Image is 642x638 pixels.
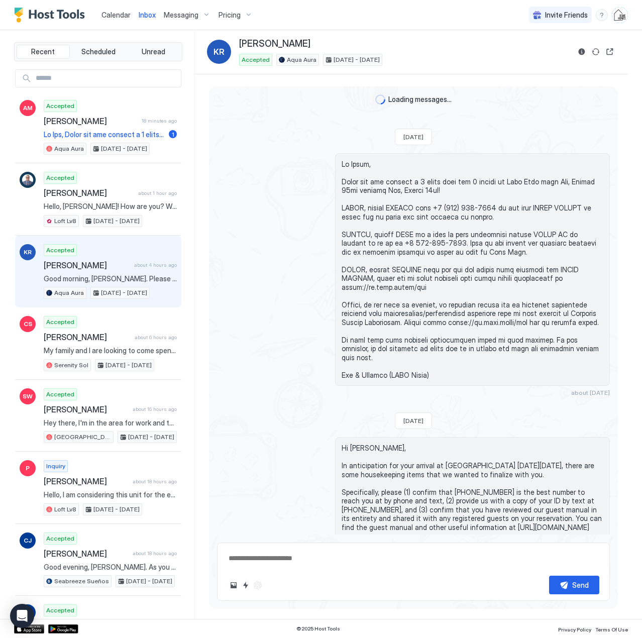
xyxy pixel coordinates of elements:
span: [PERSON_NAME] [44,260,130,270]
span: Pricing [219,11,241,20]
button: Unread [127,45,180,59]
div: tab-group [14,42,182,61]
a: Host Tools Logo [14,8,89,23]
button: Upload image [228,579,240,591]
span: KR [24,248,32,257]
span: about 18 hours ago [133,478,177,485]
span: [DATE] - [DATE] [101,144,147,153]
span: Hello, [PERSON_NAME]! How are you? We hope this message finds you well and that you are looking f... [44,202,177,211]
span: Accepted [46,317,74,327]
span: Lo Ipsum, Dolor sit ame consect a 3 elits doei tem 0 incidi ut Labo Etdo magn Ali, Enimad 95mi ve... [342,160,603,380]
span: Accepted [46,606,74,615]
div: User profile [612,7,628,23]
span: Lo Ips, Dolor sit ame consect a 1 elits doei tem 1 incidi ut Labo Etdo magn Ali, Enimad 19mi veni... [44,130,165,139]
span: about 1 hour ago [138,190,177,196]
span: [DATE] [403,133,423,141]
span: [DATE] - [DATE] [126,577,172,586]
span: about 16 hours ago [133,406,177,412]
button: Scheduled [72,45,125,59]
span: Hey there, I'm in the area for work and then taking a week vacation while visiting with friends i... [44,418,177,428]
span: Loft Lv8 [54,505,76,514]
span: [PERSON_NAME] [44,549,129,559]
input: Input Field [32,70,181,87]
a: Privacy Policy [558,623,591,634]
span: about 18 hours ago [133,550,177,557]
span: [DATE] - [DATE] [334,55,380,64]
span: Loft Lv8 [54,217,76,226]
span: [PERSON_NAME] [44,188,134,198]
span: Loading messages... [388,95,452,104]
span: Seabreeze Sueños [54,577,109,586]
span: Invite Friends [545,11,588,20]
span: Good morning, [PERSON_NAME]. Please note that our maintenance technicians are scheduled to clean ... [44,274,177,283]
span: Calendar [101,11,131,19]
span: Privacy Policy [558,626,591,632]
span: 1 [172,131,174,138]
span: Messaging [164,11,198,20]
span: SW [23,392,33,401]
span: Recent [31,47,55,56]
span: My family and I are looking to come spend a night in [GEOGRAPHIC_DATA] this weekend. We (two adul... [44,346,177,355]
span: CJ [24,536,32,545]
span: Aqua Aura [54,144,84,153]
a: App Store [14,624,44,633]
span: P [26,464,30,473]
div: Open Intercom Messenger [10,604,34,628]
span: Unread [142,47,165,56]
span: Scheduled [81,47,116,56]
span: Accepted [46,101,74,111]
span: [PERSON_NAME] [239,38,310,50]
div: loading [375,94,385,104]
span: KR [213,46,225,58]
span: 18 minutes ago [142,118,177,124]
button: Recent [17,45,70,59]
span: Accepted [46,246,74,255]
span: about 4 hours ago [134,262,177,268]
span: Accepted [242,55,270,64]
a: Inbox [139,10,156,20]
span: Aqua Aura [287,55,316,64]
a: Google Play Store [48,624,78,633]
span: [DATE] [403,417,423,424]
span: Accepted [46,390,74,399]
span: Inbox [139,11,156,19]
span: CS [24,320,32,329]
span: [DATE] - [DATE] [93,217,140,226]
span: [DATE] - [DATE] [128,433,174,442]
span: Accepted [46,173,74,182]
button: Open reservation [604,46,616,58]
a: Calendar [101,10,131,20]
button: Sync reservation [590,46,602,58]
button: Reservation information [576,46,588,58]
button: Quick reply [240,579,252,591]
span: Good evening, [PERSON_NAME]. As you settle in for the night, we wanted to thank you again for sel... [44,563,177,572]
span: Serenity Sol [54,361,88,370]
span: about 6 hours ago [135,334,177,341]
span: [DATE] - [DATE] [105,361,152,370]
span: [PERSON_NAME] [44,116,138,126]
span: Terms Of Use [595,626,628,632]
a: Terms Of Use [595,623,628,634]
button: Send [549,576,599,594]
span: [GEOGRAPHIC_DATA] [54,433,111,442]
span: Aqua Aura [54,288,84,297]
span: Hello, I am considering this unit for the entire month of [DATE]. I will be in [GEOGRAPHIC_DATA] ... [44,490,177,499]
span: AM [23,103,33,113]
span: about [DATE] [571,389,610,396]
span: [PERSON_NAME] [44,404,129,414]
span: © 2025 Host Tools [296,625,340,632]
span: [DATE] - [DATE] [101,288,147,297]
div: menu [596,9,608,21]
span: Accepted [46,534,74,543]
span: [DATE] - [DATE] [93,505,140,514]
span: Hi [PERSON_NAME], In anticipation for your arrival at [GEOGRAPHIC_DATA] [DATE][DATE], there are s... [342,444,603,576]
span: [PERSON_NAME] [44,476,129,486]
div: Send [572,580,589,590]
span: Inquiry [46,462,65,471]
span: [PERSON_NAME] [44,332,131,342]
